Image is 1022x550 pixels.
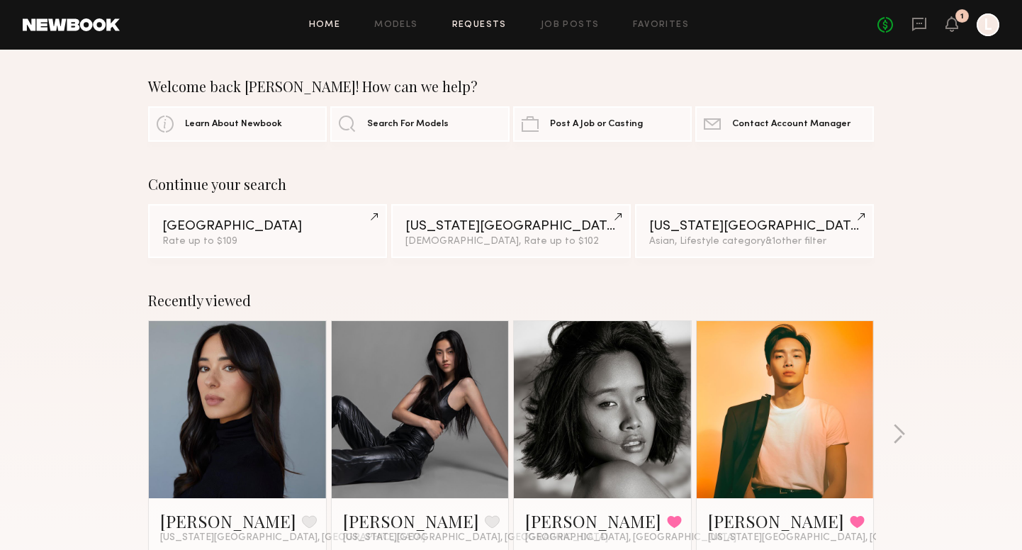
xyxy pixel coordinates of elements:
[525,510,661,532] a: [PERSON_NAME]
[649,237,860,247] div: Asian, Lifestyle category
[513,106,692,142] a: Post A Job or Casting
[550,120,643,129] span: Post A Job or Casting
[649,220,860,233] div: [US_STATE][GEOGRAPHIC_DATA]
[633,21,689,30] a: Favorites
[148,292,874,309] div: Recently viewed
[708,510,844,532] a: [PERSON_NAME]
[185,120,282,129] span: Learn About Newbook
[148,176,874,193] div: Continue your search
[635,204,874,258] a: [US_STATE][GEOGRAPHIC_DATA]Asian, Lifestyle category&1other filter
[160,532,425,544] span: [US_STATE][GEOGRAPHIC_DATA], [GEOGRAPHIC_DATA]
[374,21,417,30] a: Models
[330,106,509,142] a: Search For Models
[309,21,341,30] a: Home
[541,21,600,30] a: Job Posts
[405,220,616,233] div: [US_STATE][GEOGRAPHIC_DATA]
[343,510,479,532] a: [PERSON_NAME]
[977,13,999,36] a: L
[367,120,449,129] span: Search For Models
[765,237,826,246] span: & 1 other filter
[391,204,630,258] a: [US_STATE][GEOGRAPHIC_DATA][DEMOGRAPHIC_DATA], Rate up to $102
[148,106,327,142] a: Learn About Newbook
[162,220,373,233] div: [GEOGRAPHIC_DATA]
[960,13,964,21] div: 1
[708,532,973,544] span: [US_STATE][GEOGRAPHIC_DATA], [GEOGRAPHIC_DATA]
[695,106,874,142] a: Contact Account Manager
[160,510,296,532] a: [PERSON_NAME]
[525,532,736,544] span: [GEOGRAPHIC_DATA], [GEOGRAPHIC_DATA]
[343,532,608,544] span: [US_STATE][GEOGRAPHIC_DATA], [GEOGRAPHIC_DATA]
[148,78,874,95] div: Welcome back [PERSON_NAME]! How can we help?
[452,21,507,30] a: Requests
[148,204,387,258] a: [GEOGRAPHIC_DATA]Rate up to $109
[162,237,373,247] div: Rate up to $109
[405,237,616,247] div: [DEMOGRAPHIC_DATA], Rate up to $102
[732,120,850,129] span: Contact Account Manager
